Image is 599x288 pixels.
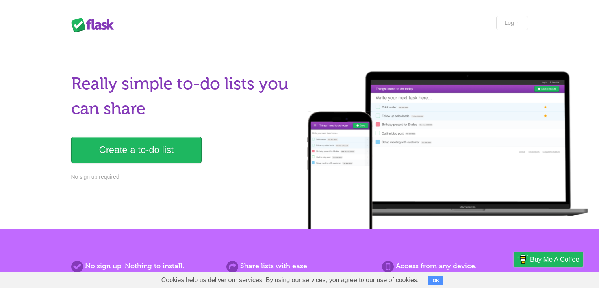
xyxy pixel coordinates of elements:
h2: No sign up. Nothing to install. [71,261,217,271]
a: Create a to-do list [71,137,202,163]
h2: Access from any device. [382,261,528,271]
p: No sign up required [71,173,295,181]
h2: Share lists with ease. [226,261,372,271]
span: Cookies help us deliver our services. By using our services, you agree to our use of cookies. [154,272,427,288]
button: OK [428,276,444,285]
img: Buy me a coffee [517,252,528,266]
h1: Really simple to-do lists you can share [71,71,295,121]
span: Buy me a coffee [530,252,579,266]
div: Flask Lists [71,18,119,32]
a: Log in [496,16,528,30]
a: Buy me a coffee [514,252,583,267]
